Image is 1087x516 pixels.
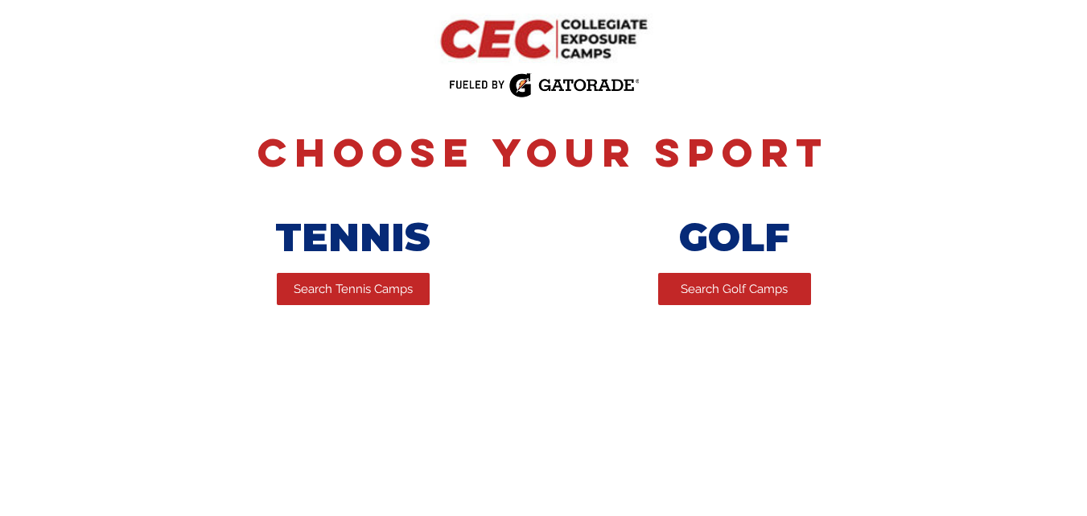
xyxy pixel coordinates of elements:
span: Search Tennis Camps [294,281,413,298]
img: Fueled by Gatorade.png [448,72,639,98]
span: Choose Your Sport [257,127,830,177]
a: Search Golf Camps [658,273,811,305]
img: CEC Logo Primary.png [420,6,667,72]
span: Search Golf Camps [681,281,788,298]
a: Search Tennis Camps [277,273,430,305]
span: TENNIS [275,214,430,261]
span: GOLF [679,214,789,261]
